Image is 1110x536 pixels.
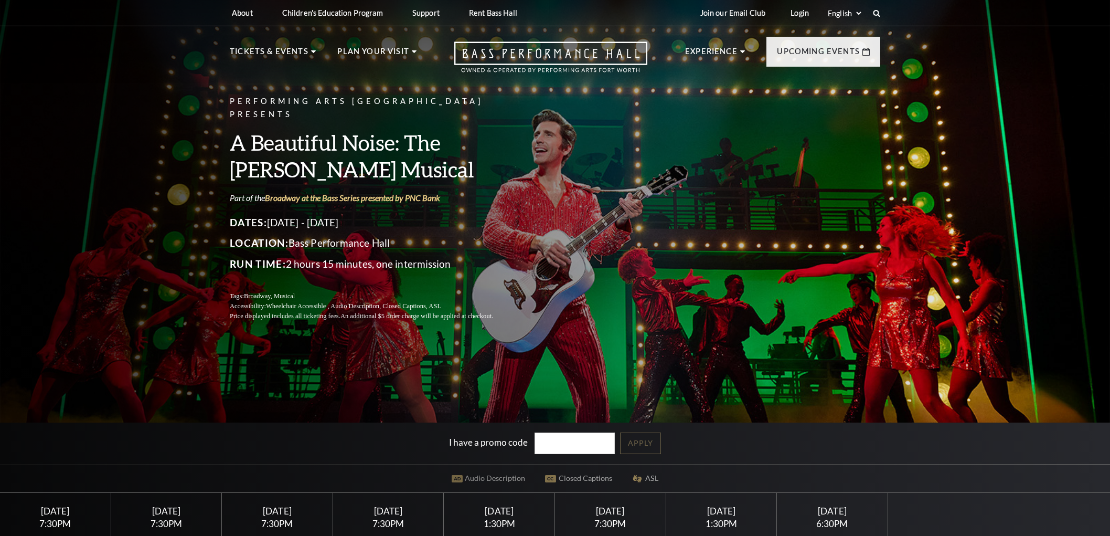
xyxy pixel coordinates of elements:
p: Plan Your Visit [337,45,409,64]
p: Experience [685,45,738,64]
p: [DATE] - [DATE] [230,214,518,231]
p: About [232,8,253,17]
h3: A Beautiful Noise: The [PERSON_NAME] Musical [230,129,518,183]
p: Accessibility: [230,301,518,311]
div: 7:30PM [234,519,320,528]
div: [DATE] [678,506,764,517]
div: 7:30PM [123,519,209,528]
div: [DATE] [456,506,542,517]
p: Support [412,8,440,17]
div: [DATE] [789,506,875,517]
div: [DATE] [234,506,320,517]
p: 2 hours 15 minutes, one intermission [230,256,518,272]
p: Tags: [230,291,518,301]
div: 1:30PM [678,519,764,528]
p: Part of the [230,192,518,204]
p: Performing Arts [GEOGRAPHIC_DATA] Presents [230,95,518,121]
label: I have a promo code [449,437,528,448]
span: Wheelchair Accessible , Audio Description, Closed Captions, ASL [266,302,441,310]
div: 7:30PM [568,519,653,528]
select: Select: [826,8,863,18]
span: Broadway, Musical [244,292,295,300]
p: Tickets & Events [230,45,308,64]
div: [DATE] [123,506,209,517]
span: Run Time: [230,258,286,270]
div: 7:30PM [13,519,98,528]
p: Rent Bass Hall [469,8,517,17]
span: Dates: [230,216,267,228]
p: Price displayed includes all ticketing fees. [230,311,518,321]
p: Bass Performance Hall [230,235,518,251]
div: 7:30PM [346,519,431,528]
div: 1:30PM [456,519,542,528]
div: 6:30PM [789,519,875,528]
div: [DATE] [568,506,653,517]
div: [DATE] [346,506,431,517]
a: Broadway at the Bass Series presented by PNC Bank [265,193,440,203]
span: An additional $5 order charge will be applied at checkout. [340,312,493,320]
div: [DATE] [13,506,98,517]
span: Location: [230,237,289,249]
p: Upcoming Events [777,45,860,64]
p: Children's Education Program [282,8,383,17]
